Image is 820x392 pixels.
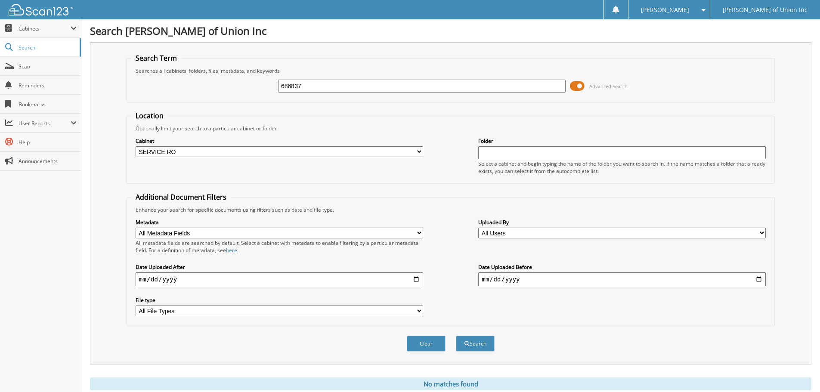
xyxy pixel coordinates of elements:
[19,44,75,51] span: Search
[407,336,446,352] button: Clear
[19,63,77,70] span: Scan
[19,82,77,89] span: Reminders
[131,53,181,63] legend: Search Term
[90,377,811,390] div: No matches found
[131,192,231,202] legend: Additional Document Filters
[19,139,77,146] span: Help
[723,7,808,12] span: [PERSON_NAME] of Union Inc
[136,239,423,254] div: All metadata fields are searched by default. Select a cabinet with metadata to enable filtering b...
[226,247,237,254] a: here
[589,83,628,90] span: Advanced Search
[19,120,71,127] span: User Reports
[478,137,766,145] label: Folder
[131,206,770,213] div: Enhance your search for specific documents using filters such as date and file type.
[19,101,77,108] span: Bookmarks
[131,111,168,120] legend: Location
[478,272,766,286] input: end
[136,137,423,145] label: Cabinet
[641,7,689,12] span: [PERSON_NAME]
[136,263,423,271] label: Date Uploaded After
[136,219,423,226] label: Metadata
[456,336,495,352] button: Search
[131,125,770,132] div: Optionally limit your search to a particular cabinet or folder
[136,296,423,304] label: File type
[9,4,73,15] img: scan123-logo-white.svg
[90,24,811,38] h1: Search [PERSON_NAME] of Union Inc
[136,272,423,286] input: start
[478,160,766,175] div: Select a cabinet and begin typing the name of the folder you want to search in. If the name match...
[19,25,71,32] span: Cabinets
[19,157,77,165] span: Announcements
[478,219,766,226] label: Uploaded By
[478,263,766,271] label: Date Uploaded Before
[131,67,770,74] div: Searches all cabinets, folders, files, metadata, and keywords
